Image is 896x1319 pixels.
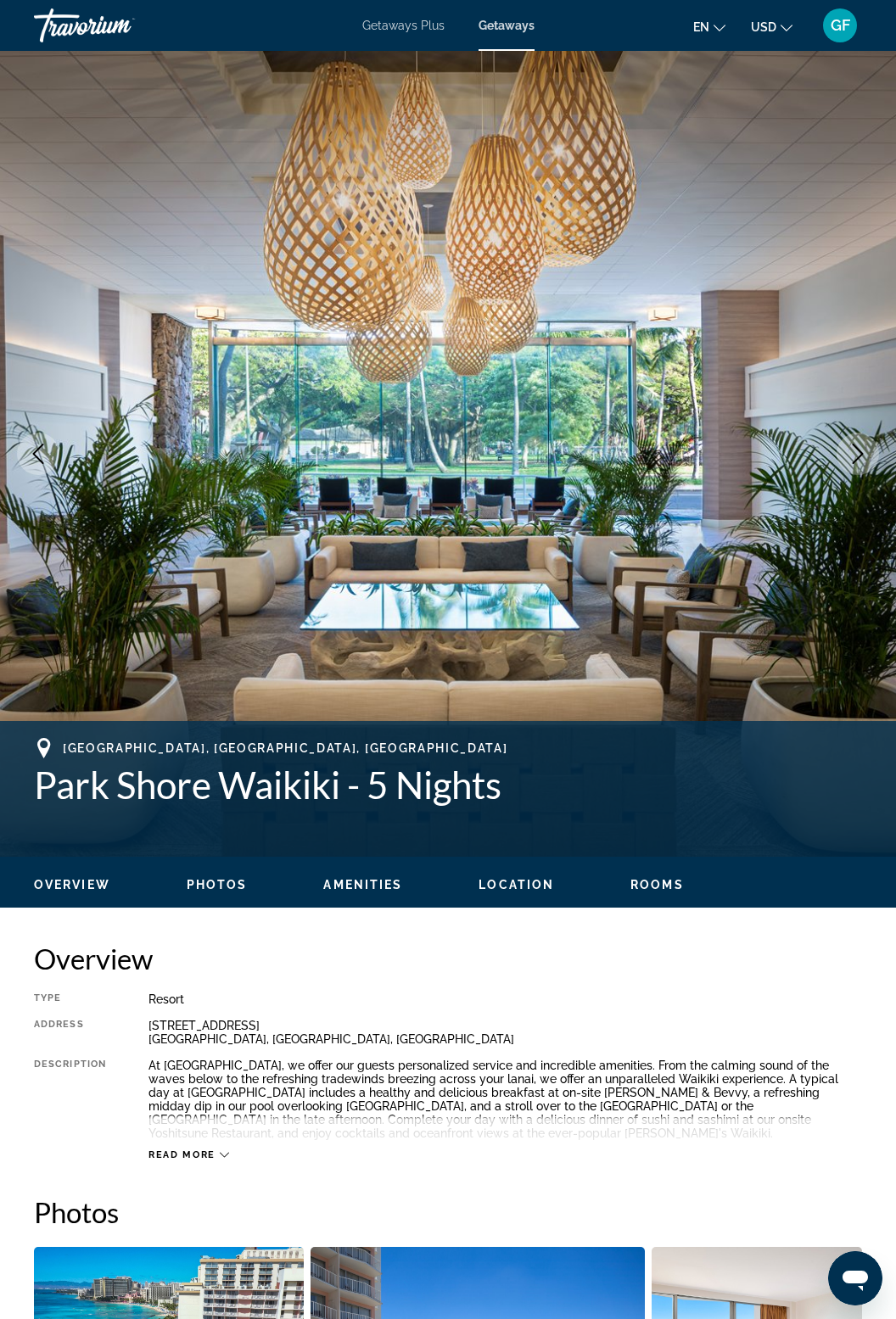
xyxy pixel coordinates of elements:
[187,877,248,892] button: Photos
[751,20,776,34] span: USD
[148,992,862,1006] div: Resort
[323,878,402,891] span: Amenities
[34,1059,106,1140] div: Description
[148,1059,862,1140] div: At [GEOGRAPHIC_DATA], we offer our guests personalized service and incredible amenities. From the...
[34,1019,106,1046] div: Address
[630,877,684,892] button: Rooms
[63,741,507,755] span: [GEOGRAPHIC_DATA], [GEOGRAPHIC_DATA], [GEOGRAPHIC_DATA]
[34,942,862,975] h2: Overview
[148,1149,229,1161] button: Read more
[818,8,862,43] button: User Menu
[693,20,709,34] span: en
[751,14,792,39] button: Change currency
[34,878,110,891] span: Overview
[479,878,554,891] span: Location
[479,877,554,892] button: Location
[17,433,59,475] button: Previous image
[479,19,535,32] a: Getaways
[34,992,106,1006] div: Type
[34,3,204,48] a: Travorium
[693,14,725,39] button: Change language
[362,19,445,32] a: Getaways Plus
[837,433,879,475] button: Next image
[831,17,850,34] span: GF
[148,1149,216,1160] span: Read more
[148,1019,862,1046] div: [STREET_ADDRESS] [GEOGRAPHIC_DATA], [GEOGRAPHIC_DATA], [GEOGRAPHIC_DATA]
[34,763,862,807] h1: Park Shore Waikiki - 5 Nights
[187,878,248,891] span: Photos
[828,1251,882,1305] iframe: Button to launch messaging window
[34,877,110,892] button: Overview
[34,1195,862,1229] h2: Photos
[630,878,684,891] span: Rooms
[323,877,402,892] button: Amenities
